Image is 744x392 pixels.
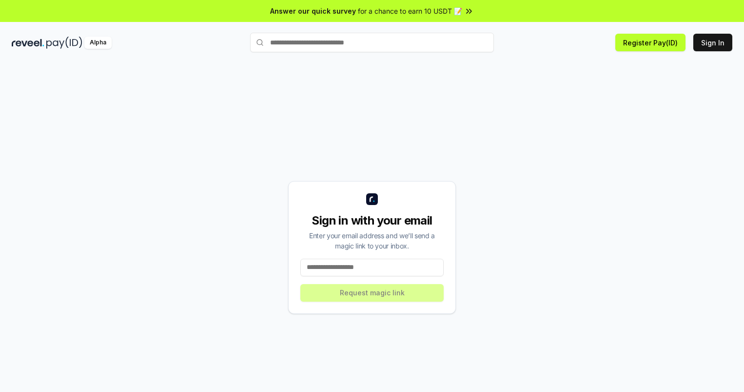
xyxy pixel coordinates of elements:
button: Sign In [693,34,732,51]
img: reveel_dark [12,37,44,49]
div: Sign in with your email [300,213,444,228]
span: for a chance to earn 10 USDT 📝 [358,6,462,16]
div: Enter your email address and we’ll send a magic link to your inbox. [300,230,444,251]
div: Alpha [84,37,112,49]
span: Answer our quick survey [270,6,356,16]
img: logo_small [366,193,378,205]
img: pay_id [46,37,82,49]
button: Register Pay(ID) [615,34,685,51]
